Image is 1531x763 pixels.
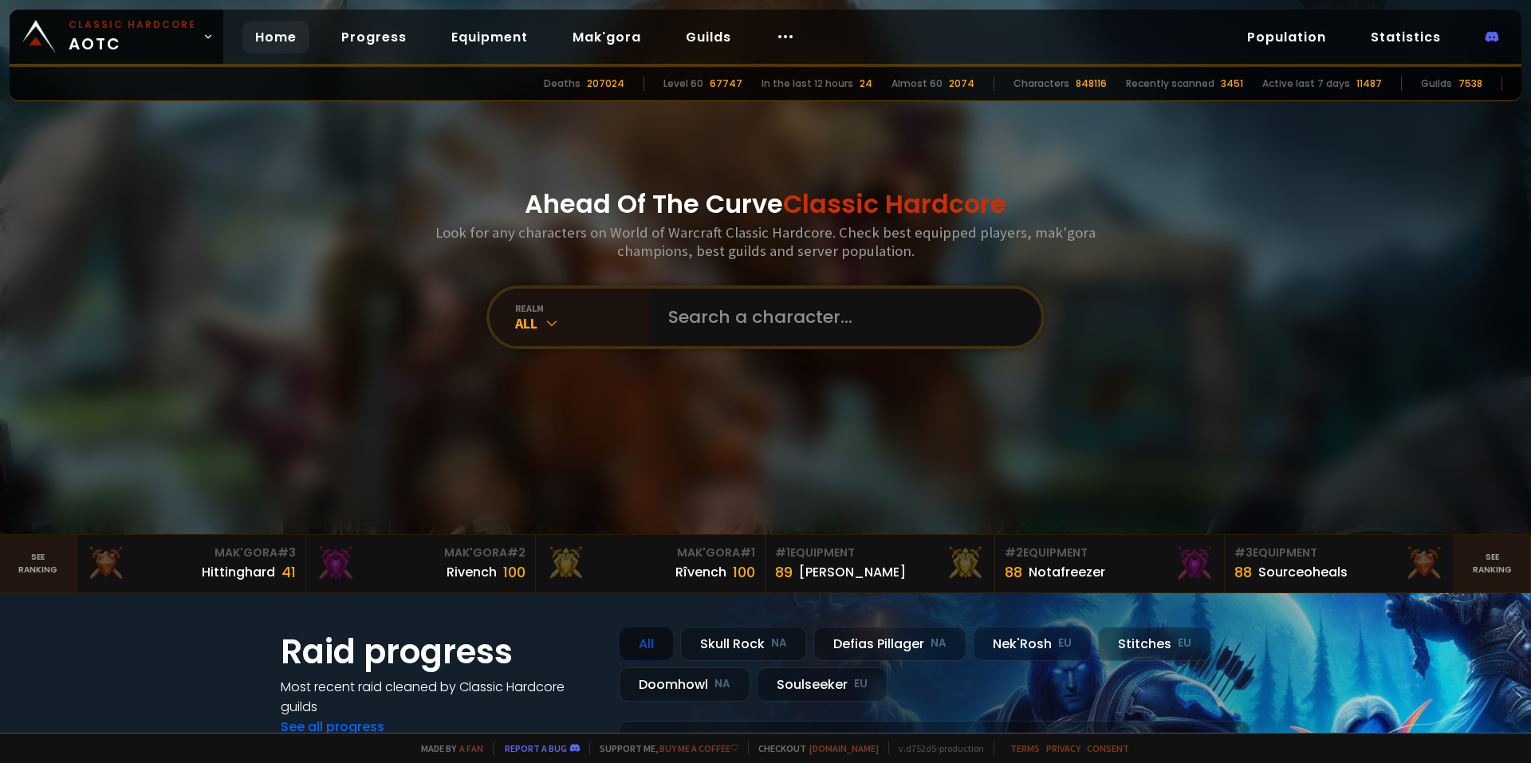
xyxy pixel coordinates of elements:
span: AOTC [69,18,196,56]
a: #3Equipment88Sourceoheals [1225,535,1454,592]
small: EU [854,676,868,692]
div: Equipment [1234,545,1444,561]
a: [DOMAIN_NAME] [809,742,879,754]
small: Classic Hardcore [69,18,196,32]
a: Progress [329,21,419,53]
div: 7538 [1458,77,1482,91]
div: Rîvench [675,562,726,582]
a: Privacy [1046,742,1080,754]
span: # 3 [277,545,296,560]
span: Support me, [589,742,738,754]
a: Equipment [439,21,541,53]
span: Classic Hardcore [783,186,1006,222]
small: NA [931,635,947,651]
a: Mak'Gora#2Rivench100 [306,535,536,592]
div: Equipment [775,545,985,561]
div: Mak'Gora [316,545,525,561]
div: 3451 [1221,77,1243,91]
a: See all progress [281,718,384,736]
h1: Raid progress [281,627,600,677]
div: realm [515,302,649,314]
div: Guilds [1421,77,1452,91]
span: Made by [411,742,483,754]
div: Skull Rock [680,627,807,661]
div: 2074 [949,77,974,91]
div: Defias Pillager [813,627,966,661]
div: 848116 [1076,77,1107,91]
a: Mak'Gora#3Hittinghard41 [77,535,306,592]
div: All [619,627,674,661]
a: #1Equipment89[PERSON_NAME] [765,535,995,592]
span: # 2 [507,545,525,560]
div: Almost 60 [891,77,943,91]
a: #2Equipment88Notafreezer [995,535,1225,592]
div: In the last 12 hours [762,77,853,91]
div: 11487 [1356,77,1382,91]
div: Notafreezer [1029,562,1105,582]
div: Active last 7 days [1262,77,1350,91]
div: 41 [281,561,296,583]
span: # 1 [740,545,755,560]
div: Hittinghard [202,562,275,582]
div: Soulseeker [757,667,888,702]
span: Checkout [748,742,879,754]
div: Recently scanned [1126,77,1214,91]
a: Guilds [673,21,744,53]
a: [DATE]zgpetri on godDefias Pillager8 /90 [619,721,1250,763]
a: Population [1234,21,1339,53]
div: 88 [1005,561,1022,583]
div: 67747 [710,77,742,91]
a: Terms [1010,742,1040,754]
a: Classic HardcoreAOTC [10,10,223,64]
div: Rivench [447,562,497,582]
span: v. d752d5 - production [888,742,984,754]
div: 100 [503,561,525,583]
input: Search a character... [659,289,1022,346]
div: Doomhowl [619,667,750,702]
div: Mak'Gora [86,545,296,561]
div: 88 [1234,561,1252,583]
a: Consent [1087,742,1129,754]
a: Seeranking [1454,535,1531,592]
div: [PERSON_NAME] [799,562,906,582]
small: EU [1058,635,1072,651]
h4: Most recent raid cleaned by Classic Hardcore guilds [281,677,600,717]
div: Stitches [1098,627,1211,661]
div: 24 [860,77,872,91]
small: NA [714,676,730,692]
div: Equipment [1005,545,1214,561]
h3: Look for any characters on World of Warcraft Classic Hardcore. Check best equipped players, mak'g... [429,223,1102,260]
span: # 3 [1234,545,1253,560]
div: Characters [1013,77,1069,91]
a: a fan [459,742,483,754]
div: Mak'Gora [545,545,755,561]
div: All [515,314,649,332]
h1: Ahead Of The Curve [525,185,1006,223]
span: # 2 [1005,545,1023,560]
div: 207024 [587,77,624,91]
div: Level 60 [663,77,703,91]
div: 100 [733,561,755,583]
a: Home [242,21,309,53]
div: 89 [775,561,793,583]
a: Buy me a coffee [659,742,738,754]
div: Sourceoheals [1258,562,1348,582]
small: EU [1178,635,1191,651]
a: Mak'gora [560,21,654,53]
span: # 1 [775,545,790,560]
small: NA [771,635,787,651]
div: Deaths [544,77,581,91]
a: Mak'Gora#1Rîvench100 [536,535,765,592]
a: Statistics [1358,21,1454,53]
a: Report a bug [505,742,567,754]
div: Nek'Rosh [973,627,1092,661]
